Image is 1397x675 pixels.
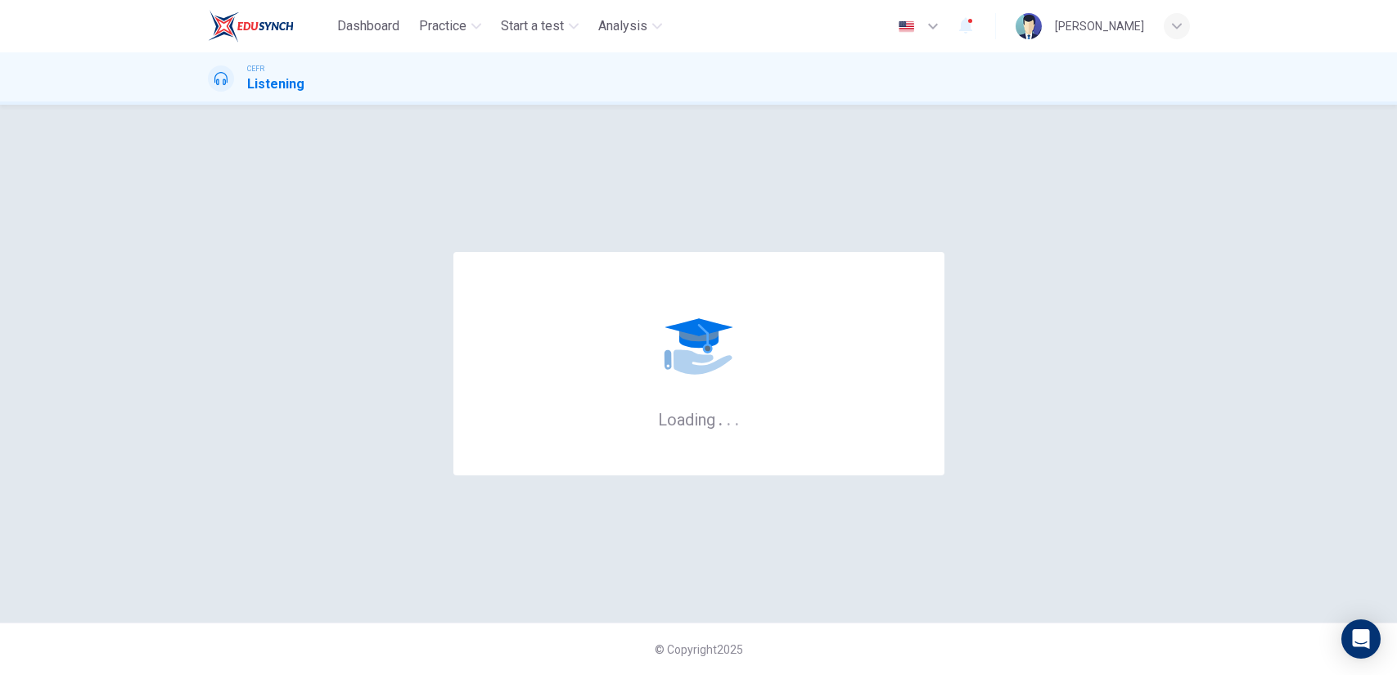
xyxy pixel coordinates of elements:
[655,643,743,656] span: © Copyright 2025
[718,404,723,431] h6: .
[1016,13,1042,39] img: Profile picture
[494,11,585,41] button: Start a test
[598,16,647,36] span: Analysis
[501,16,564,36] span: Start a test
[1055,16,1144,36] div: [PERSON_NAME]
[337,16,399,36] span: Dashboard
[734,404,740,431] h6: .
[726,404,732,431] h6: .
[592,11,669,41] button: Analysis
[412,11,488,41] button: Practice
[247,63,264,74] span: CEFR
[247,74,304,94] h1: Listening
[208,10,331,43] a: EduSynch logo
[419,16,466,36] span: Practice
[896,20,917,33] img: en
[1341,619,1381,659] div: Open Intercom Messenger
[208,10,294,43] img: EduSynch logo
[658,408,740,430] h6: Loading
[331,11,406,41] button: Dashboard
